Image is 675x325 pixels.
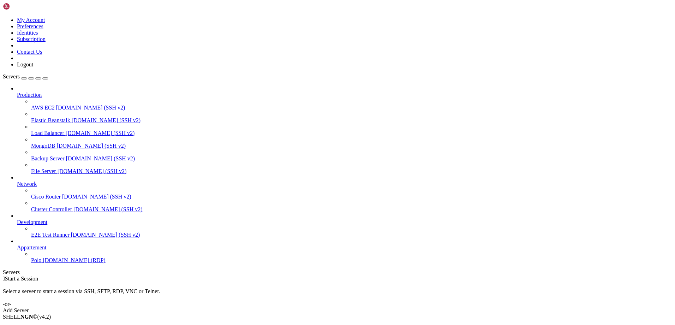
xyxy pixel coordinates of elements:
[17,181,37,187] span: Network
[31,155,65,161] span: Backup Server
[3,73,20,79] span: Servers
[31,105,672,111] a: AWS EC2 [DOMAIN_NAME] (SSH v2)
[31,111,672,124] li: Elastic Beanstalk [DOMAIN_NAME] (SSH v2)
[17,213,672,238] li: Development
[31,200,672,213] li: Cluster Controller [DOMAIN_NAME] (SSH v2)
[17,219,47,225] span: Development
[31,117,70,123] span: Elastic Beanstalk
[17,23,43,29] a: Preferences
[66,155,135,161] span: [DOMAIN_NAME] (SSH v2)
[31,232,672,238] a: E2E Test Runner [DOMAIN_NAME] (SSH v2)
[31,105,55,111] span: AWS EC2
[3,73,48,79] a: Servers
[31,149,672,162] li: Backup Server [DOMAIN_NAME] (SSH v2)
[17,92,42,98] span: Production
[62,194,131,200] span: [DOMAIN_NAME] (SSH v2)
[17,61,33,67] a: Logout
[31,117,672,124] a: Elastic Beanstalk [DOMAIN_NAME] (SSH v2)
[31,251,672,264] li: Polo [DOMAIN_NAME] (RDP)
[3,3,43,10] img: Shellngn
[17,244,672,251] a: Appartement
[73,206,143,212] span: [DOMAIN_NAME] (SSH v2)
[31,136,672,149] li: MongoDB [DOMAIN_NAME] (SSH v2)
[31,162,672,175] li: File Server [DOMAIN_NAME] (SSH v2)
[31,257,672,264] a: Polo [DOMAIN_NAME] (RDP)
[56,105,125,111] span: [DOMAIN_NAME] (SSH v2)
[17,30,38,36] a: Identities
[31,194,61,200] span: Cisco Router
[3,276,5,282] span: 
[17,92,672,98] a: Production
[58,168,127,174] span: [DOMAIN_NAME] (SSH v2)
[31,124,672,136] li: Load Balancer [DOMAIN_NAME] (SSH v2)
[37,314,51,320] span: 4.2.0
[31,206,72,212] span: Cluster Controller
[20,314,33,320] b: NGN
[5,276,38,282] span: Start a Session
[17,36,46,42] a: Subscription
[31,168,672,175] a: File Server [DOMAIN_NAME] (SSH v2)
[31,257,41,263] span: Polo
[17,85,672,175] li: Production
[31,232,70,238] span: E2E Test Runner
[43,257,105,263] span: [DOMAIN_NAME] (RDP)
[31,143,672,149] a: MongoDB [DOMAIN_NAME] (SSH v2)
[17,175,672,213] li: Network
[17,49,42,55] a: Contact Us
[3,307,672,314] div: Add Server
[17,219,672,225] a: Development
[17,181,672,187] a: Network
[31,187,672,200] li: Cisco Router [DOMAIN_NAME] (SSH v2)
[3,269,672,276] div: Servers
[56,143,126,149] span: [DOMAIN_NAME] (SSH v2)
[17,17,45,23] a: My Account
[31,168,56,174] span: File Server
[72,117,141,123] span: [DOMAIN_NAME] (SSH v2)
[71,232,140,238] span: [DOMAIN_NAME] (SSH v2)
[31,206,672,213] a: Cluster Controller [DOMAIN_NAME] (SSH v2)
[66,130,135,136] span: [DOMAIN_NAME] (SSH v2)
[31,194,672,200] a: Cisco Router [DOMAIN_NAME] (SSH v2)
[17,238,672,264] li: Appartement
[31,130,672,136] a: Load Balancer [DOMAIN_NAME] (SSH v2)
[31,143,55,149] span: MongoDB
[17,244,47,250] span: Appartement
[3,314,51,320] span: SHELL ©
[31,225,672,238] li: E2E Test Runner [DOMAIN_NAME] (SSH v2)
[3,282,672,307] div: Select a server to start a session via SSH, SFTP, RDP, VNC or Telnet. -or-
[31,98,672,111] li: AWS EC2 [DOMAIN_NAME] (SSH v2)
[31,155,672,162] a: Backup Server [DOMAIN_NAME] (SSH v2)
[31,130,64,136] span: Load Balancer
